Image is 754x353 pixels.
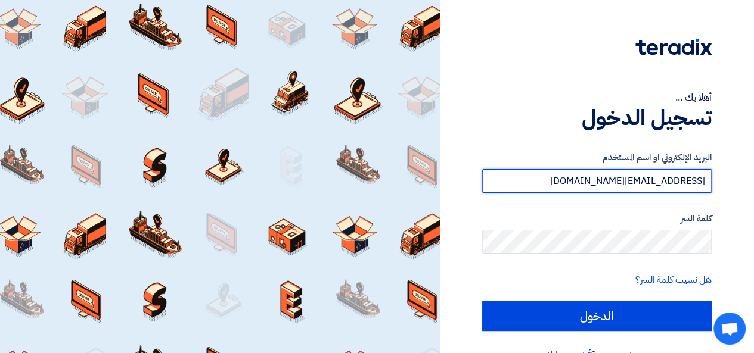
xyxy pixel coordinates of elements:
a: هل نسيت كلمة السر؟ [635,273,712,287]
label: كلمة السر [482,212,712,226]
label: البريد الإلكتروني او اسم المستخدم [482,151,712,164]
input: أدخل بريد العمل الإلكتروني او اسم المستخدم الخاص بك ... [482,169,712,193]
h1: تسجيل الدخول [482,105,712,131]
input: الدخول [482,301,712,331]
img: Teradix logo [635,39,712,55]
div: Open chat [713,313,746,345]
div: أهلا بك ... [482,90,712,105]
